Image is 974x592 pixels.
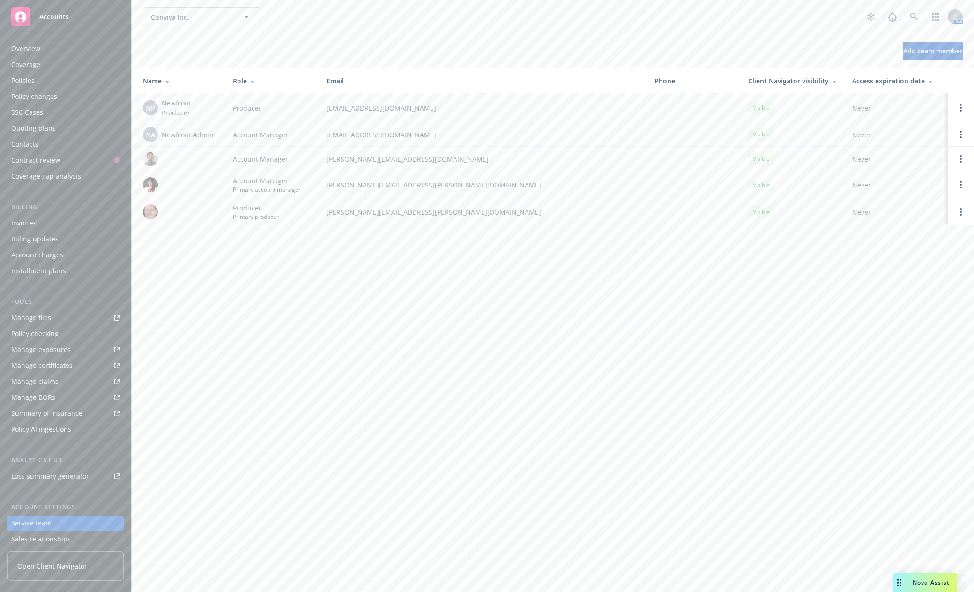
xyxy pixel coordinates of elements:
a: Account charges [7,247,124,262]
div: Name [143,76,218,86]
div: Manage claims [11,374,59,389]
div: Client Navigator visibility [748,76,837,86]
div: Coverage [11,57,40,72]
a: Service team [7,516,124,531]
div: Policy changes [11,89,57,104]
a: Manage BORs [7,390,124,405]
div: Billing updates [11,232,59,247]
span: [PERSON_NAME][EMAIL_ADDRESS][PERSON_NAME][DOMAIN_NAME] [327,180,639,190]
span: [PERSON_NAME][EMAIL_ADDRESS][DOMAIN_NAME] [327,154,639,164]
a: Manage certificates [7,358,124,373]
a: Switch app [926,7,945,26]
div: Invoices [11,216,37,231]
a: Overview [7,41,124,56]
a: Installment plans [7,263,124,278]
a: Open options [955,129,967,140]
div: Account settings [7,502,124,512]
a: SSC Cases [7,105,124,120]
div: Policies [11,73,35,88]
a: Manage claims [7,374,124,389]
span: Account Manager [233,130,288,140]
a: Policy AI ingestions [7,422,124,437]
button: Add team member [903,42,963,60]
a: Accounts [7,4,124,30]
span: Primary account manager [233,186,301,194]
div: Visible [748,128,774,140]
a: Policy changes [7,89,124,104]
span: Primary producer [233,213,279,221]
a: Open options [955,153,967,165]
div: Overview [11,41,40,56]
a: Open options [955,206,967,217]
img: photo [143,204,158,219]
div: Tools [7,297,124,307]
div: Manage exposures [11,342,71,357]
button: Conviva Inc. [143,7,260,26]
div: Visible [748,206,774,218]
div: Visible [748,102,774,113]
div: Drag to move [893,573,905,592]
img: photo [143,151,158,166]
div: Manage files [11,310,51,325]
span: [EMAIL_ADDRESS][DOMAIN_NAME] [327,130,639,140]
span: [EMAIL_ADDRESS][DOMAIN_NAME] [327,103,639,113]
span: Never [852,103,940,113]
a: Quoting plans [7,121,124,136]
span: Add team member [903,46,963,55]
span: Accounts [39,13,69,21]
a: Stop snowing [862,7,880,26]
span: Producer [233,103,261,113]
span: Nova Assist [913,578,950,586]
div: Role [233,76,312,86]
div: Visible [748,179,774,191]
a: Policy checking [7,326,124,341]
button: Nova Assist [893,573,957,592]
a: Contacts [7,137,124,152]
div: Manage BORs [11,390,55,405]
a: Invoices [7,216,124,231]
a: Summary of insurance [7,406,124,421]
a: Loss summary generator [7,469,124,484]
div: Contacts [11,137,38,152]
img: photo [143,177,158,192]
span: Open Client Navigator [17,561,87,571]
div: Installment plans [11,263,66,278]
div: Summary of insurance [11,406,82,421]
div: Analytics hub [7,456,124,465]
span: Conviva Inc. [151,12,232,22]
div: SSC Cases [11,105,43,120]
a: Policies [7,73,124,88]
span: Account Manager [233,176,301,186]
div: Phone [654,76,733,86]
span: Never [852,180,940,190]
span: [PERSON_NAME][EMAIL_ADDRESS][PERSON_NAME][DOMAIN_NAME] [327,207,639,217]
span: Never [852,154,940,164]
div: Sales relationships [11,532,71,547]
div: Service team [11,516,52,531]
span: Never [852,130,940,140]
a: Open options [955,102,967,113]
span: NP [146,103,155,113]
span: Newfront Admin [162,130,214,140]
span: Producer [233,203,279,213]
a: Sales relationships [7,532,124,547]
a: Coverage [7,57,124,72]
div: Loss summary generator [11,469,89,484]
div: Account charges [11,247,63,262]
div: Policy AI ingestions [11,422,71,437]
span: NA [146,130,155,140]
a: Contract review [7,153,124,168]
a: Manage exposures [7,342,124,357]
a: Coverage gap analysis [7,169,124,184]
div: Manage certificates [11,358,73,373]
a: Billing updates [7,232,124,247]
div: Coverage gap analysis [11,169,81,184]
a: Report a Bug [883,7,902,26]
div: Policy checking [11,326,59,341]
div: Visible [748,153,774,165]
span: Newfront Producer [162,98,218,118]
div: Contract review [11,153,60,168]
a: Search [905,7,923,26]
div: Quoting plans [11,121,56,136]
